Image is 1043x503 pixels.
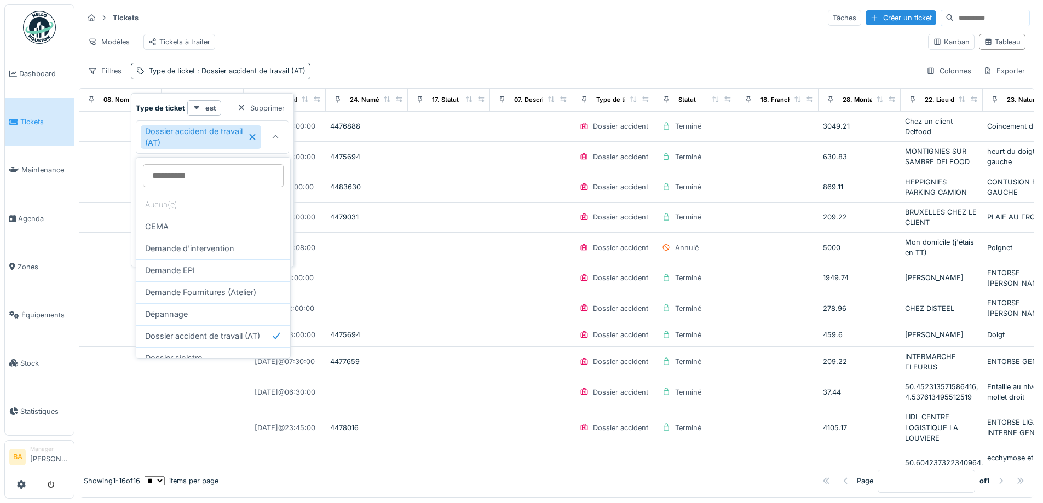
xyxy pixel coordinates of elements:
[828,10,861,26] div: Tâches
[823,212,896,222] div: 209.22
[9,449,26,465] li: BA
[905,412,978,443] div: LIDL CENTRE LOGISTIQUE LA LOUVIERE
[593,329,697,340] div: Dossier accident de travail (AT)
[760,95,800,105] div: 18. Franchise
[18,213,70,224] span: Agenda
[195,67,306,75] span: : Dossier accident de travail (AT)
[921,63,976,79] div: Colonnes
[675,423,701,433] div: Terminé
[30,445,70,453] div: Manager
[148,37,210,47] div: Tickets à traiter
[675,387,701,397] div: Terminé
[145,476,218,486] div: items per page
[136,103,185,113] strong: Type de ticket
[330,423,404,433] div: 4478016
[925,95,990,105] div: 22. Lieu de l'accident
[905,146,978,167] div: MONTIGNIES SUR SAMBRE DELFOOD
[514,95,633,105] div: 07. Description/circonstance du sinistre
[18,262,70,272] span: Zones
[978,63,1030,79] div: Exporter
[843,95,923,105] div: 28. Montant indemnisation
[83,63,126,79] div: Filtres
[83,34,135,50] div: Modèles
[593,356,697,367] div: Dossier accident de travail (AT)
[21,310,70,320] span: Équipements
[84,476,140,486] div: Showing 1 - 16 of 16
[30,445,70,469] li: [PERSON_NAME]
[905,177,978,198] div: HEPPIGNIES PARKING CAMION
[823,303,896,314] div: 278.96
[905,381,978,402] div: 50.452313571586416, 4.537613495512519
[905,237,978,258] div: Mon domicile (j'étais en TT)
[145,242,234,255] span: Demande d'intervention
[823,152,896,162] div: 630.83
[593,303,697,314] div: Dossier accident de travail (AT)
[905,303,978,314] div: CHEZ DISTEEL
[330,121,404,131] div: 4476888
[905,458,978,478] div: 50.604237322340964, 5.343943120333196
[823,423,896,433] div: 4105.17
[596,95,639,105] div: Type de ticket
[675,273,701,283] div: Terminé
[857,476,873,486] div: Page
[195,154,289,169] div: Ajouter une condition
[108,13,143,23] strong: Tickets
[593,152,697,162] div: Dossier accident de travail (AT)
[20,117,70,127] span: Tickets
[330,329,404,340] div: 4475694
[145,221,169,233] span: CEMA
[823,356,896,367] div: 209.22
[330,356,404,367] div: 4477659
[233,101,289,115] div: Supprimer
[145,330,260,342] span: Dossier accident de travail (AT)
[255,387,315,397] div: [DATE] @ 06:30:00
[432,95,501,105] div: 17. Statut final - sinistre
[933,37,970,47] div: Kanban
[593,273,697,283] div: Dossier accident de travail (AT)
[136,194,290,216] div: Aucun(e)
[823,121,896,131] div: 3049.21
[255,463,315,473] div: [DATE] @ 00:00:00
[350,95,442,105] div: 24. Numéro de dossier/sinistre
[145,264,195,276] span: Demande EPI
[330,152,404,162] div: 4475694
[905,207,978,228] div: BRUXELLES CHEZ LE CLIENT
[23,11,56,44] img: Badge_color-CXgf-gQk.svg
[593,212,697,222] div: Dossier accident de travail (AT)
[593,121,697,131] div: Dossier accident de travail (AT)
[675,463,699,473] div: Annulé
[149,66,306,76] div: Type de ticket
[678,95,696,105] div: Statut
[675,212,701,222] div: Terminé
[823,182,896,192] div: 869.11
[905,351,978,372] div: INTERMARCHE FLEURUS
[21,165,70,175] span: Maintenance
[593,423,697,433] div: Dossier accident de travail (AT)
[103,95,191,105] div: 08. Nom du chauffeur/salarié
[675,242,699,253] div: Annulé
[145,308,188,320] span: Dépannage
[905,273,978,283] div: [PERSON_NAME]
[675,121,701,131] div: Terminé
[823,242,896,253] div: 5000
[255,423,315,433] div: [DATE] @ 23:45:00
[979,476,990,486] strong: of 1
[255,356,315,367] div: [DATE] @ 07:30:00
[593,242,697,253] div: Dossier accident de travail (AT)
[675,152,701,162] div: Terminé
[20,406,70,417] span: Statistiques
[20,358,70,368] span: Stock
[145,352,202,364] span: Dossier sinistre
[593,182,697,192] div: Dossier accident de travail (AT)
[823,273,896,283] div: 1949.74
[593,463,697,473] div: Dossier accident de travail (AT)
[330,182,404,192] div: 4483630
[823,387,896,397] div: 37.44
[330,212,404,222] div: 4479031
[866,10,936,25] div: Créer un ticket
[823,329,896,340] div: 459.6
[675,329,701,340] div: Terminé
[593,387,697,397] div: Dossier accident de travail (AT)
[205,103,216,113] strong: est
[145,286,256,298] span: Demande Fournitures (Atelier)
